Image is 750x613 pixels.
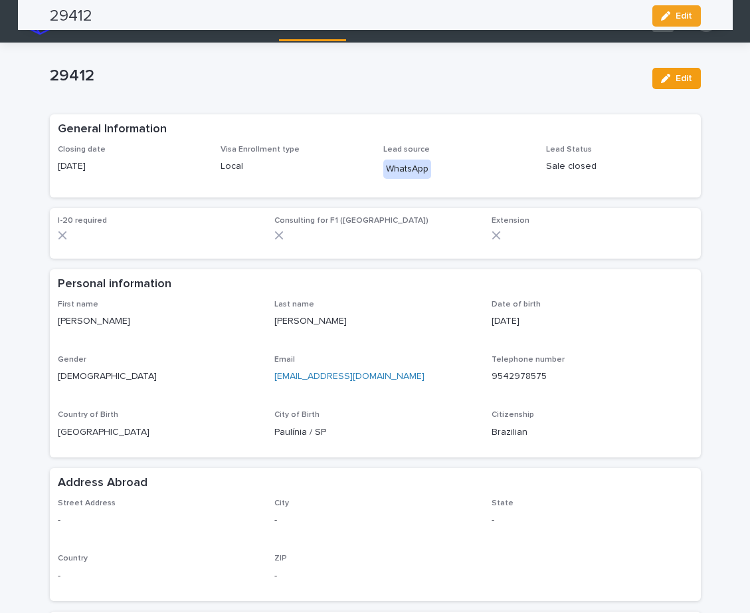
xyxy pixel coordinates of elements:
[274,411,320,419] span: City of Birth
[546,146,592,154] span: Lead Status
[274,217,428,225] span: Consulting for F1 ([GEOGRAPHIC_DATA])
[58,160,205,174] p: [DATE]
[274,569,476,583] p: -
[58,411,118,419] span: Country of Birth
[274,426,476,439] p: Paulínia / SP
[274,301,314,308] span: Last name
[274,554,287,562] span: ZIP
[58,370,259,384] p: [DEMOGRAPHIC_DATA]
[274,513,476,527] p: -
[58,513,259,527] p: -
[492,499,514,507] span: State
[58,356,86,364] span: Gender
[492,356,565,364] span: Telephone number
[492,372,547,381] a: 9542978575
[58,314,259,328] p: [PERSON_NAME]
[58,122,167,137] h2: General Information
[58,554,88,562] span: Country
[274,356,295,364] span: Email
[492,301,541,308] span: Date of birth
[50,66,642,86] p: 29412
[383,160,431,179] div: WhatsApp
[652,68,701,89] button: Edit
[492,217,529,225] span: Extension
[58,301,98,308] span: First name
[58,499,116,507] span: Street Address
[676,74,692,83] span: Edit
[58,217,107,225] span: I-20 required
[58,426,259,439] p: [GEOGRAPHIC_DATA]
[492,411,534,419] span: Citizenship
[58,569,259,583] p: -
[58,476,147,491] h2: Address Abroad
[492,513,693,527] p: -
[58,146,106,154] span: Closing date
[546,160,693,174] p: Sale closed
[58,277,171,292] h2: Personal information
[492,314,693,328] p: [DATE]
[383,146,430,154] span: Lead source
[274,314,476,328] p: [PERSON_NAME]
[492,426,693,439] p: Brazilian
[274,372,424,381] a: [EMAIL_ADDRESS][DOMAIN_NAME]
[221,146,300,154] span: Visa Enrollment type
[221,160,367,174] p: Local
[274,499,289,507] span: City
